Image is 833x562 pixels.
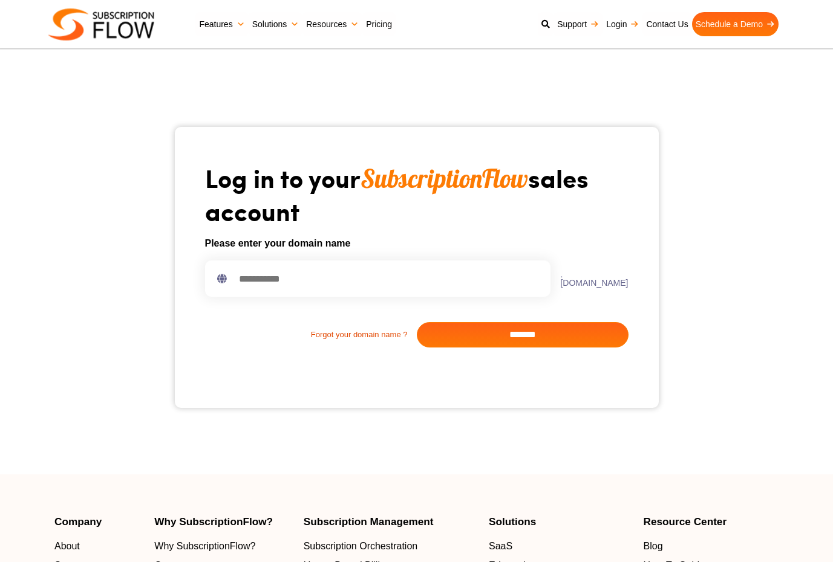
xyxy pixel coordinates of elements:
[205,162,629,227] h1: Log in to your sales account
[362,12,396,36] a: Pricing
[554,12,603,36] a: Support
[489,517,632,527] h4: Solutions
[302,12,362,36] a: Resources
[489,539,632,554] a: SaaS
[603,12,642,36] a: Login
[54,539,80,554] span: About
[489,539,512,554] span: SaaS
[249,12,303,36] a: Solutions
[205,236,629,251] h6: Please enter your domain name
[644,539,663,554] span: Blog
[550,270,628,287] label: .[DOMAIN_NAME]
[54,539,142,554] a: About
[304,539,477,554] a: Subscription Orchestration
[304,539,418,554] span: Subscription Orchestration
[154,539,291,554] a: Why SubscriptionFlow?
[692,12,779,36] a: Schedule a Demo
[154,517,291,527] h4: Why SubscriptionFlow?
[361,163,528,195] span: SubscriptionFlow
[195,12,248,36] a: Features
[644,539,779,554] a: Blog
[642,12,691,36] a: Contact Us
[54,517,142,527] h4: Company
[48,8,154,40] img: Subscriptionflow
[205,329,417,341] a: Forgot your domain name ?
[644,517,779,527] h4: Resource Center
[304,517,477,527] h4: Subscription Management
[154,539,255,554] span: Why SubscriptionFlow?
